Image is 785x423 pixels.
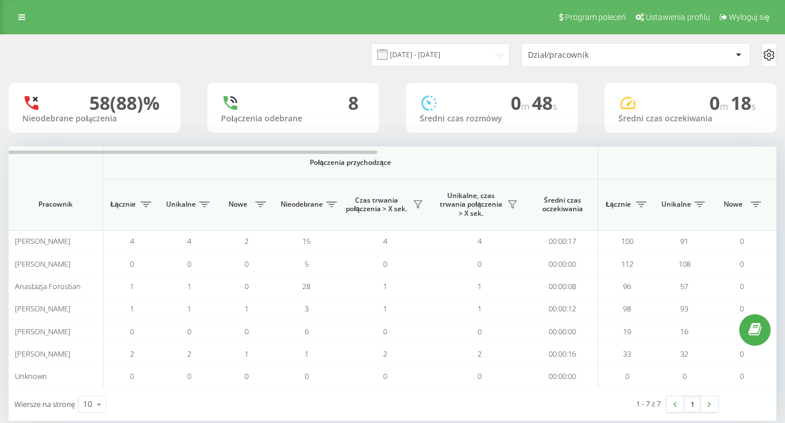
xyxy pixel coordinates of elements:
[383,236,387,246] span: 4
[348,92,358,114] div: 8
[302,281,310,291] span: 28
[636,398,661,409] div: 1 - 7 z 7
[305,326,309,337] span: 6
[15,281,81,291] span: Anastazja Forostian
[130,303,134,314] span: 1
[15,259,70,269] span: [PERSON_NAME]
[383,281,387,291] span: 1
[187,259,191,269] span: 0
[661,200,691,209] span: Unikalne
[535,196,589,214] span: Średni czas oczekiwania
[729,13,770,22] span: Wyloguj się
[305,259,309,269] span: 5
[740,236,744,246] span: 0
[244,259,248,269] span: 0
[221,114,365,124] div: Połączenia odebrane
[527,298,598,320] td: 00:00:12
[683,371,687,381] span: 0
[15,326,70,337] span: [PERSON_NAME]
[281,200,323,209] span: Nieodebrane
[130,259,134,269] span: 0
[15,349,70,359] span: [PERSON_NAME]
[625,371,629,381] span: 0
[344,196,409,214] span: Czas trwania połączenia > X sek.
[187,349,191,359] span: 2
[420,114,564,124] div: Średni czas rozmówy
[740,281,744,291] span: 0
[527,230,598,252] td: 00:00:17
[187,371,191,381] span: 0
[302,236,310,246] span: 15
[553,100,557,113] span: s
[244,326,248,337] span: 0
[604,200,633,209] span: Łącznie
[680,303,688,314] span: 93
[679,259,691,269] span: 108
[618,114,763,124] div: Średni czas oczekiwania
[680,349,688,359] span: 32
[731,90,756,115] span: 18
[130,371,134,381] span: 0
[18,200,93,209] span: Pracownik
[244,281,248,291] span: 0
[621,259,633,269] span: 112
[14,399,75,409] span: Wiersze na stronę
[646,13,710,22] span: Ustawienia profilu
[187,281,191,291] span: 1
[751,100,756,113] span: s
[166,200,196,209] span: Unikalne
[15,371,47,381] span: Unknown
[305,303,309,314] span: 3
[305,371,309,381] span: 0
[527,252,598,275] td: 00:00:00
[187,236,191,246] span: 4
[720,100,731,113] span: m
[244,303,248,314] span: 1
[527,365,598,388] td: 00:00:00
[478,303,482,314] span: 1
[383,259,387,269] span: 0
[223,200,252,209] span: Nowe
[740,303,744,314] span: 0
[478,326,482,337] span: 0
[478,281,482,291] span: 1
[680,236,688,246] span: 91
[623,349,631,359] span: 33
[709,90,731,115] span: 0
[680,326,688,337] span: 16
[521,100,532,113] span: m
[133,158,568,167] span: Połączenia przychodzące
[527,275,598,298] td: 00:00:08
[130,281,134,291] span: 1
[680,281,688,291] span: 57
[740,259,744,269] span: 0
[478,371,482,381] span: 0
[623,326,631,337] span: 19
[383,371,387,381] span: 0
[305,349,309,359] span: 1
[565,13,626,22] span: Program poleceń
[244,371,248,381] span: 0
[244,236,248,246] span: 2
[187,303,191,314] span: 1
[130,236,134,246] span: 4
[89,92,160,114] div: 58 (88)%
[623,281,631,291] span: 96
[478,349,482,359] span: 2
[187,326,191,337] span: 0
[478,259,482,269] span: 0
[22,114,167,124] div: Nieodebrane połączenia
[130,326,134,337] span: 0
[478,236,482,246] span: 4
[130,349,134,359] span: 2
[740,371,744,381] span: 0
[532,90,557,115] span: 48
[527,343,598,365] td: 00:00:16
[528,50,665,60] div: Dział/pracownik
[244,349,248,359] span: 1
[511,90,532,115] span: 0
[719,200,747,209] span: Nowe
[15,303,70,314] span: [PERSON_NAME]
[383,303,387,314] span: 1
[383,326,387,337] span: 0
